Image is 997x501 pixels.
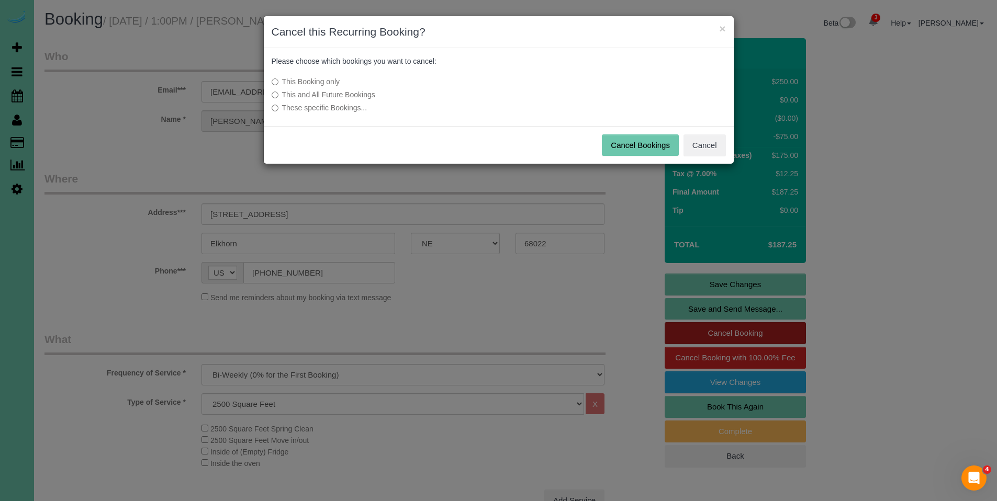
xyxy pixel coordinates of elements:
[272,89,569,100] label: This and All Future Bookings
[961,465,987,491] iframe: Intercom live chat
[272,56,726,66] p: Please choose which bookings you want to cancel:
[983,465,991,474] span: 4
[602,134,679,156] button: Cancel Bookings
[272,105,278,111] input: These specific Bookings...
[272,24,726,40] h3: Cancel this Recurring Booking?
[719,23,725,34] button: ×
[272,92,278,98] input: This and All Future Bookings
[272,103,569,113] label: These specific Bookings...
[684,134,726,156] button: Cancel
[272,78,278,85] input: This Booking only
[272,76,569,87] label: This Booking only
